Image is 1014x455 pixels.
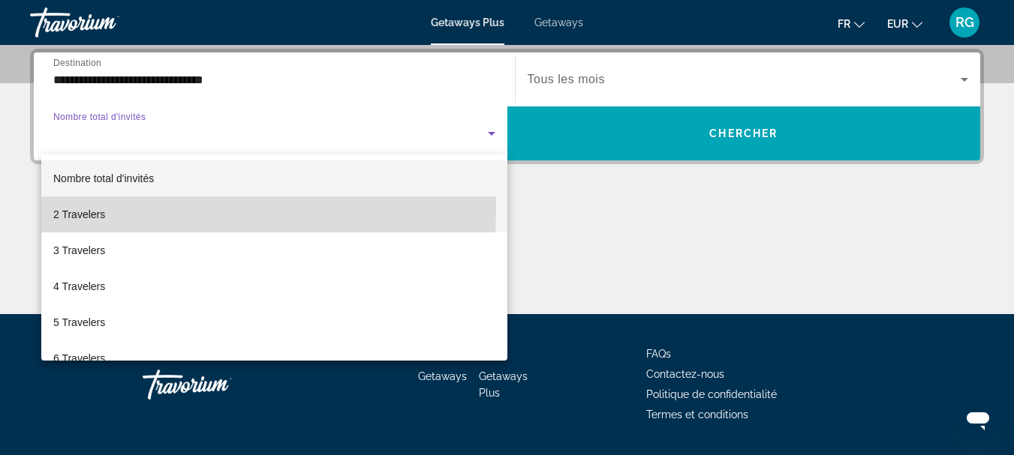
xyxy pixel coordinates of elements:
span: 4 Travelers [53,277,105,295]
span: Nombre total d'invités [53,172,154,184]
span: 3 Travelers [53,241,105,259]
span: 5 Travelers [53,313,105,331]
span: 6 Travelers [53,349,105,367]
iframe: Bouton de lancement de la fenêtre de messagerie [954,395,1002,443]
span: 2 Travelers [53,205,105,223]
